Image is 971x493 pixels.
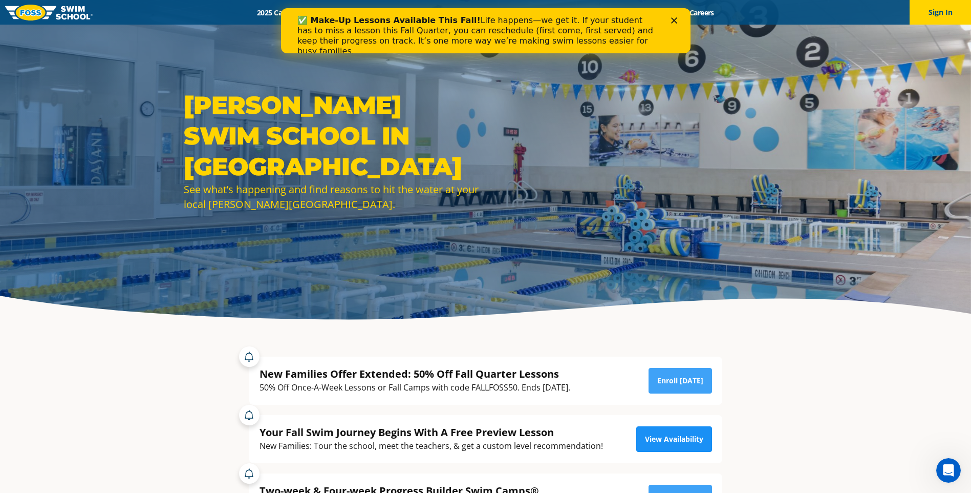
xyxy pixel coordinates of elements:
[936,458,961,483] iframe: Intercom live chat
[184,90,481,182] h1: [PERSON_NAME] Swim School in [GEOGRAPHIC_DATA]
[649,368,712,394] a: Enroll [DATE]
[355,8,445,17] a: Swim Path® Program
[312,8,355,17] a: Schools
[540,8,649,17] a: Swim Like [PERSON_NAME]
[184,182,481,212] div: See what’s happening and find reasons to hit the water at your local [PERSON_NAME][GEOGRAPHIC_DATA].
[390,9,400,15] div: Close
[260,439,603,453] div: New Families: Tour the school, meet the teachers, & get a custom level recommendation!
[16,7,200,17] b: ✅ Make-Up Lessons Available This Fall!
[680,8,723,17] a: Careers
[5,5,93,20] img: FOSS Swim School Logo
[248,8,312,17] a: 2025 Calendar
[648,8,680,17] a: Blog
[636,426,712,452] a: View Availability
[260,381,570,395] div: 50% Off Once-A-Week Lessons or Fall Camps with code FALLFOSS50. Ends [DATE].
[260,367,570,381] div: New Families Offer Extended: 50% Off Fall Quarter Lessons
[260,425,603,439] div: Your Fall Swim Journey Begins With A Free Preview Lesson
[16,7,377,48] div: Life happens—we get it. If your student has to miss a lesson this Fall Quarter, you can reschedul...
[281,8,691,53] iframe: Intercom live chat banner
[445,8,540,17] a: About [PERSON_NAME]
